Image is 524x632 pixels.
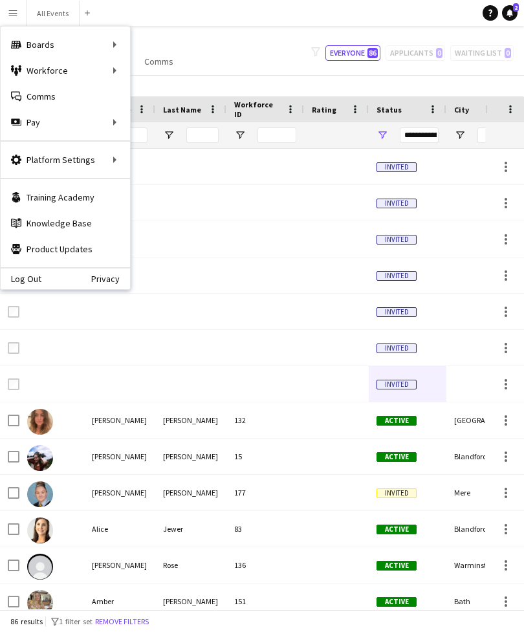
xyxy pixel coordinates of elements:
div: Amber [84,583,155,619]
a: Privacy [91,274,130,284]
div: [PERSON_NAME] [84,439,155,474]
input: Row Selection is disabled for this row (unchecked) [8,378,19,390]
span: Active [377,597,417,607]
span: Workforce ID [234,100,281,119]
button: Open Filter Menu [234,129,246,141]
button: Open Filter Menu [377,129,388,141]
div: Blandford Forum [446,511,524,547]
div: Mere [446,475,524,510]
div: [PERSON_NAME] [155,439,226,474]
div: Workforce [1,58,130,83]
div: [PERSON_NAME] [84,547,155,583]
div: Blandford Forum [446,439,524,474]
a: Knowledge Base [1,210,130,236]
div: 136 [226,547,304,583]
div: Rose [155,547,226,583]
button: Remove filters [93,615,151,629]
div: 151 [226,583,304,619]
span: Comms [144,56,173,67]
img: Alexandra Hunt [27,445,53,471]
button: Open Filter Menu [454,129,466,141]
span: Invited [377,488,417,498]
span: Invited [377,199,417,208]
input: Last Name Filter Input [186,127,219,143]
a: Training Academy [1,184,130,210]
span: Invited [377,343,417,353]
div: [PERSON_NAME] [84,475,155,510]
button: Open Filter Menu [163,129,175,141]
span: Active [377,452,417,462]
a: 2 [502,5,518,21]
button: Everyone86 [325,45,380,61]
div: [PERSON_NAME] [155,402,226,438]
div: 83 [226,511,304,547]
span: City [454,105,469,114]
span: Invited [377,271,417,281]
div: Platform Settings [1,147,130,173]
div: 177 [226,475,304,510]
a: Comms [1,83,130,109]
span: Active [377,416,417,426]
img: Amber O’Connor [27,590,53,616]
span: Active [377,525,417,534]
div: Bath [446,583,524,619]
span: Active [377,561,417,571]
span: Last Name [163,105,201,114]
div: [PERSON_NAME] [84,402,155,438]
span: Invited [377,235,417,245]
a: Log Out [1,274,41,284]
div: 132 [226,402,304,438]
img: Alice Jewer [27,518,53,543]
span: Invited [377,380,417,389]
div: Alice [84,511,155,547]
a: Comms [139,53,179,70]
div: Warminster [446,547,524,583]
input: Row Selection is disabled for this row (unchecked) [8,342,19,354]
span: Status [377,105,402,114]
img: Alicia Rose [27,554,53,580]
div: [PERSON_NAME] [155,475,226,510]
span: 2 [513,3,519,12]
span: 86 [367,48,378,58]
span: Invited [377,162,417,172]
input: Row Selection is disabled for this row (unchecked) [8,306,19,318]
div: [GEOGRAPHIC_DATA] [446,402,524,438]
img: Alex Campos [27,409,53,435]
input: City Filter Input [477,127,516,143]
div: Boards [1,32,130,58]
input: First Name Filter Input [115,127,147,143]
span: Rating [312,105,336,114]
button: All Events [27,1,80,26]
a: Product Updates [1,236,130,262]
div: Jewer [155,511,226,547]
span: 1 filter set [59,616,93,626]
div: Pay [1,109,130,135]
span: Invited [377,307,417,317]
img: Alexis Riddett [27,481,53,507]
div: 15 [226,439,304,474]
div: [PERSON_NAME] [155,583,226,619]
input: Workforce ID Filter Input [257,127,296,143]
